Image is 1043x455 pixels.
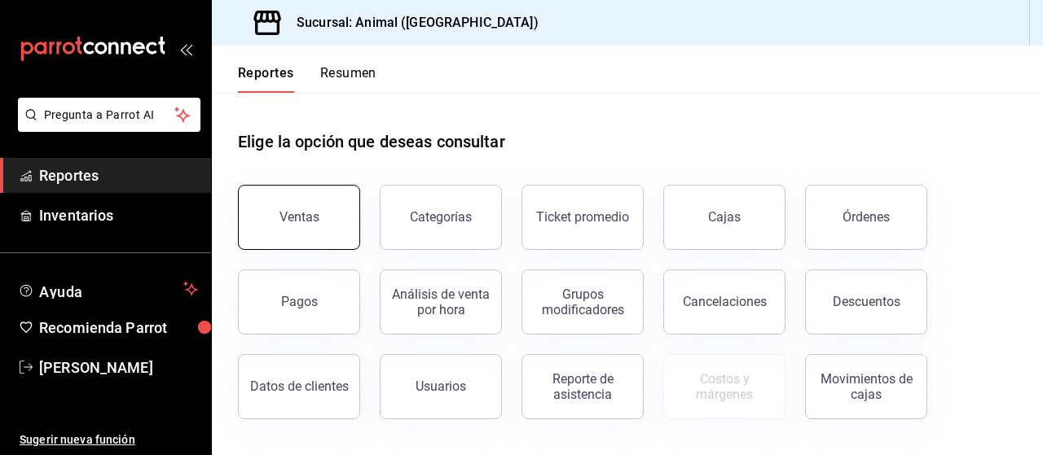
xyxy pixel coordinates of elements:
[44,107,175,124] span: Pregunta a Parrot AI
[238,65,294,93] button: Reportes
[843,209,890,225] div: Órdenes
[521,185,644,250] button: Ticket promedio
[39,357,198,378] span: [PERSON_NAME]
[663,354,786,419] button: Contrata inventarios para ver este reporte
[179,42,192,55] button: open_drawer_menu
[380,354,502,419] button: Usuarios
[238,129,505,154] h1: Elige la opción que deseas consultar
[816,371,917,402] div: Movimientos de cajas
[20,431,198,448] span: Sugerir nueva función
[536,209,629,225] div: Ticket promedio
[805,269,927,335] button: Descuentos
[320,65,376,93] button: Resumen
[416,378,466,394] div: Usuarios
[39,164,198,186] span: Reportes
[18,98,200,132] button: Pregunta a Parrot AI
[674,371,775,402] div: Costos y márgenes
[390,287,491,317] div: Análisis de venta por hora
[663,269,786,335] button: Cancelaciones
[380,185,502,250] button: Categorías
[805,354,927,419] button: Movimientos de cajas
[833,294,900,309] div: Descuentos
[238,269,360,335] button: Pagos
[11,118,200,135] a: Pregunta a Parrot AI
[250,378,349,394] div: Datos de clientes
[532,287,633,317] div: Grupos modificadores
[532,371,633,402] div: Reporte de asistencia
[410,209,472,225] div: Categorías
[521,354,644,419] button: Reporte de asistencia
[521,269,644,335] button: Grupos modificadores
[683,294,767,309] div: Cancelaciones
[805,185,927,250] button: Órdenes
[39,204,198,226] span: Inventarios
[39,279,177,299] span: Ayuda
[238,185,360,250] button: Ventas
[279,209,319,225] div: Ventas
[281,294,318,309] div: Pagos
[708,209,741,225] div: Cajas
[663,185,786,250] button: Cajas
[238,354,360,419] button: Datos de clientes
[39,317,198,339] span: Recomienda Parrot
[238,65,376,93] div: navigation tabs
[380,269,502,335] button: Análisis de venta por hora
[284,13,539,33] h3: Sucursal: Animal ([GEOGRAPHIC_DATA])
